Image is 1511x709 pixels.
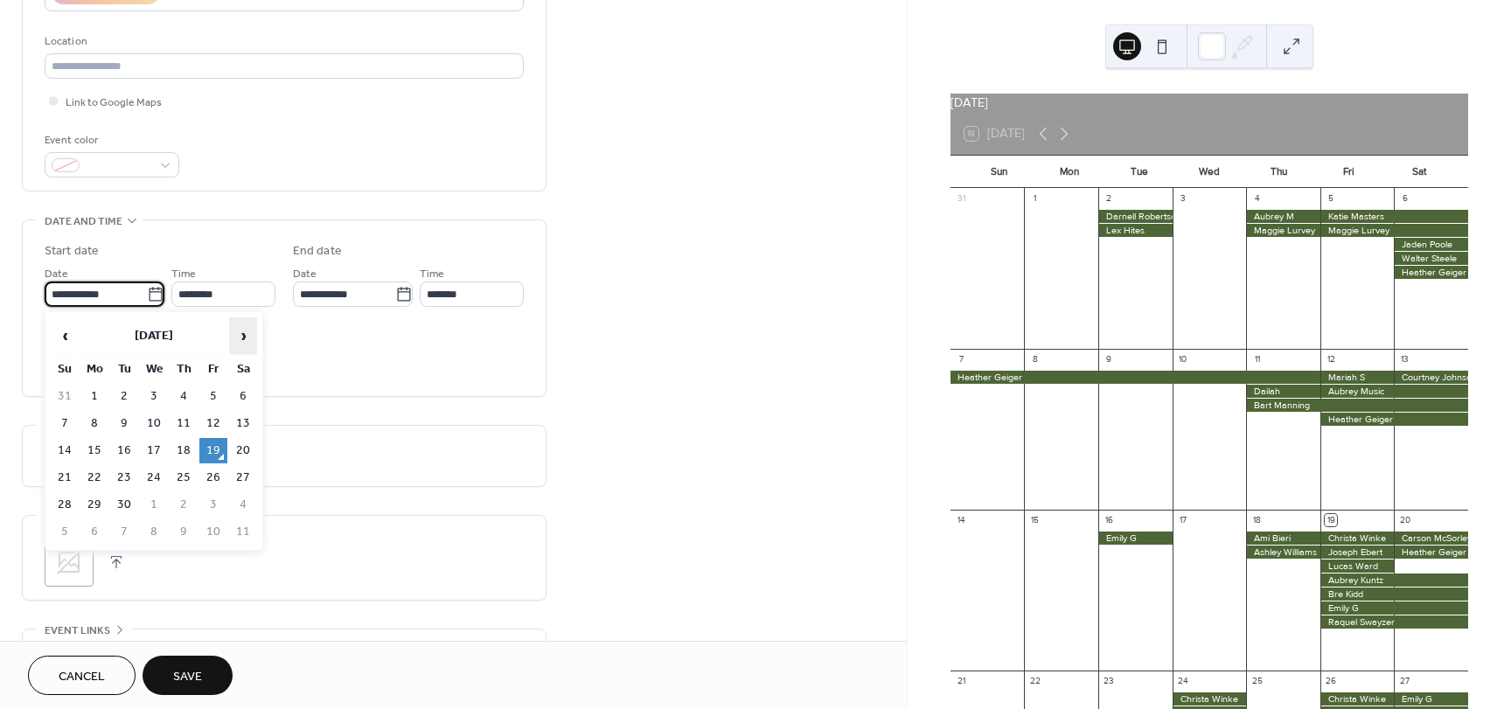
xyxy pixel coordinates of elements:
[170,519,198,545] td: 9
[80,384,108,409] td: 1
[80,411,108,436] td: 8
[45,131,176,149] div: Event color
[45,622,110,640] span: Event links
[229,492,257,518] td: 4
[950,371,1320,384] div: Heather Geiger
[293,265,317,283] span: Date
[28,656,136,695] button: Cancel
[52,318,78,353] span: ‹
[80,438,108,463] td: 15
[1399,675,1411,687] div: 27
[1320,532,1395,545] div: Christa Winke
[170,357,198,382] th: Th
[420,265,444,283] span: Time
[1320,385,1468,398] div: Aubrey Music
[1320,560,1395,573] div: Lucas Ward
[140,465,168,490] td: 24
[1177,514,1189,526] div: 17
[1394,546,1468,559] div: Heather Geiger
[1399,353,1411,365] div: 13
[955,353,967,365] div: 7
[110,492,138,518] td: 30
[1246,224,1320,237] div: Maggie Lurvey
[110,357,138,382] th: Tu
[110,411,138,436] td: 9
[1325,514,1337,526] div: 19
[1246,532,1320,545] div: Ami Bieri
[1394,371,1468,384] div: Courtney Johnson
[1394,266,1468,279] div: Heather Geiger
[110,438,138,463] td: 16
[1103,675,1115,687] div: 23
[1320,601,1468,615] div: Emily G
[1177,675,1189,687] div: 24
[1246,546,1320,559] div: Ashley Williams
[80,317,227,355] th: [DATE]
[80,465,108,490] td: 22
[45,212,122,231] span: Date and time
[1251,193,1264,205] div: 4
[140,438,168,463] td: 17
[45,265,68,283] span: Date
[1251,514,1264,526] div: 18
[143,656,233,695] button: Save
[1399,193,1411,205] div: 6
[229,438,257,463] td: 20
[1177,193,1189,205] div: 3
[1244,156,1314,189] div: Thu
[1325,193,1337,205] div: 5
[1246,210,1320,223] div: Aubrey M
[80,357,108,382] th: Mo
[293,242,342,261] div: End date
[199,492,227,518] td: 3
[199,384,227,409] td: 5
[229,411,257,436] td: 13
[51,519,79,545] td: 5
[45,538,94,587] div: ;
[171,265,196,283] span: Time
[1320,546,1395,559] div: Joseph Ebert
[1394,238,1468,251] div: Jaden Poole
[1325,675,1337,687] div: 26
[1325,353,1337,365] div: 12
[1251,353,1264,365] div: 11
[140,492,168,518] td: 1
[1173,692,1247,706] div: Christa Winke
[1034,156,1104,189] div: Mon
[1029,193,1041,205] div: 1
[229,465,257,490] td: 27
[140,357,168,382] th: We
[80,492,108,518] td: 29
[199,438,227,463] td: 19
[140,384,168,409] td: 3
[964,156,1034,189] div: Sun
[170,384,198,409] td: 4
[110,384,138,409] td: 2
[1314,156,1384,189] div: Fri
[140,519,168,545] td: 8
[950,94,1468,113] div: [DATE]
[170,438,198,463] td: 18
[955,514,967,526] div: 14
[170,492,198,518] td: 2
[1098,532,1173,545] div: Emily G
[51,492,79,518] td: 28
[1174,156,1244,189] div: Wed
[1394,692,1468,706] div: Emily G
[1320,224,1468,237] div: Maggie Lurvey
[1399,514,1411,526] div: 20
[199,465,227,490] td: 26
[1320,615,1468,629] div: Raquel Swayzer
[1104,156,1174,189] div: Tue
[59,668,105,686] span: Cancel
[230,318,256,353] span: ›
[1098,224,1173,237] div: Lex Hites
[199,519,227,545] td: 10
[1394,532,1468,545] div: Carson McSorley
[1246,385,1320,398] div: Dailah
[45,242,99,261] div: Start date
[1384,156,1454,189] div: Sat
[170,411,198,436] td: 11
[110,519,138,545] td: 7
